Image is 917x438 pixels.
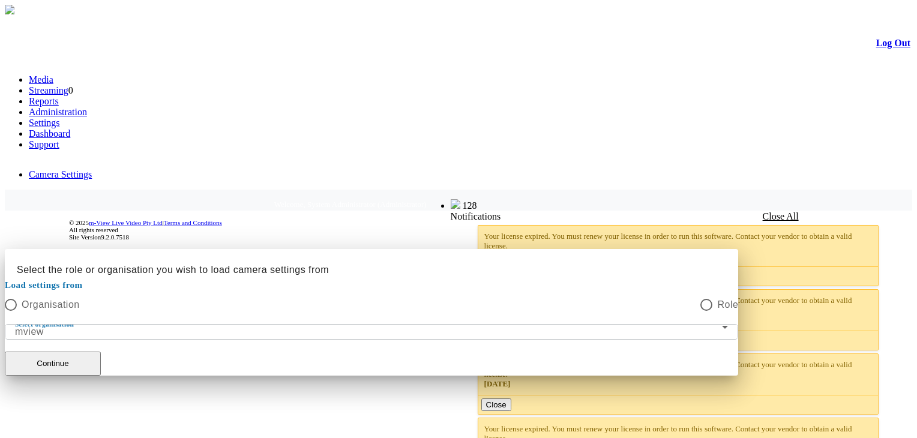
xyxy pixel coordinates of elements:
[29,128,70,139] a: Dashboard
[5,5,14,14] img: arrow-3.png
[68,85,73,95] span: 0
[5,297,738,312] mat-radio-group: Select an option
[29,107,87,117] a: Administration
[29,169,92,179] a: Camera Settings
[451,211,887,222] div: Notifications
[484,379,511,388] span: [DATE]
[876,38,910,48] a: Log Out
[484,232,873,260] div: Your license expired. You must renew your license in order to run this software. Contact your ven...
[17,298,80,312] label: Organisation
[451,199,460,209] img: bell25.png
[29,96,59,106] a: Reports
[763,211,799,221] a: Close All
[29,85,68,95] a: Streaming
[164,219,222,226] a: Terms and Conditions
[69,219,910,241] div: © 2025 | All rights reserved
[29,118,60,128] a: Settings
[15,326,44,337] span: mview
[69,233,910,241] div: Site Version
[13,212,61,247] img: DigiCert Secured Site Seal
[274,200,427,209] span: Welcome, System Administrator (Administrator)
[89,219,163,226] a: m-View Live Video Pty Ltd
[29,139,59,149] a: Support
[5,278,738,292] mat-label: Load settings from
[5,249,738,277] h2: Select the role or organisation you wish to load camera settings from
[463,200,477,211] span: 128
[712,298,738,312] label: Role
[101,233,129,241] span: 9.2.0.7518
[5,352,101,376] button: Continue
[29,74,53,85] a: Media
[481,398,511,411] button: Close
